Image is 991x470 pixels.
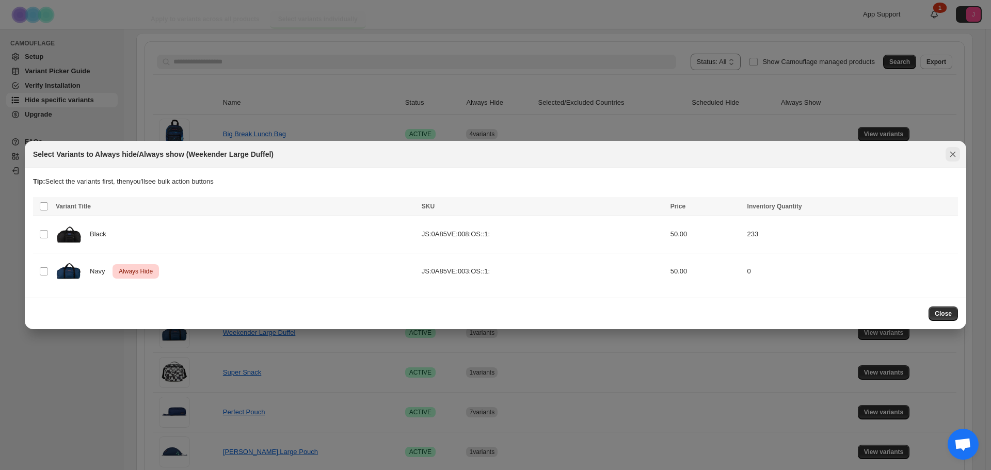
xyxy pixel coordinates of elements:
h2: Select Variants to Always hide/Always show (Weekender Large Duffel) [33,149,274,159]
span: Navy [90,266,110,277]
img: JS0A85VE008-FRONT.webp [56,219,82,249]
button: Close [929,306,958,321]
td: JS:0A85VE:008:OS::1: [419,216,667,253]
span: SKU [422,203,435,210]
strong: Tip: [33,177,45,185]
div: Open chat [948,429,979,460]
td: 233 [744,216,958,253]
td: JS:0A85VE:003:OS::1: [419,253,667,289]
span: Black [90,229,112,239]
button: Close [946,147,960,161]
img: JS0A85VE003-FRONT.webp [56,256,82,286]
span: Inventory Quantity [747,203,802,210]
span: Variant Title [56,203,91,210]
td: 50.00 [667,253,744,289]
td: 50.00 [667,216,744,253]
p: Select the variants first, then you'll see bulk action buttons [33,176,958,187]
td: 0 [744,253,958,289]
span: Price [670,203,685,210]
span: Close [935,310,952,318]
span: Always Hide [117,265,155,278]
